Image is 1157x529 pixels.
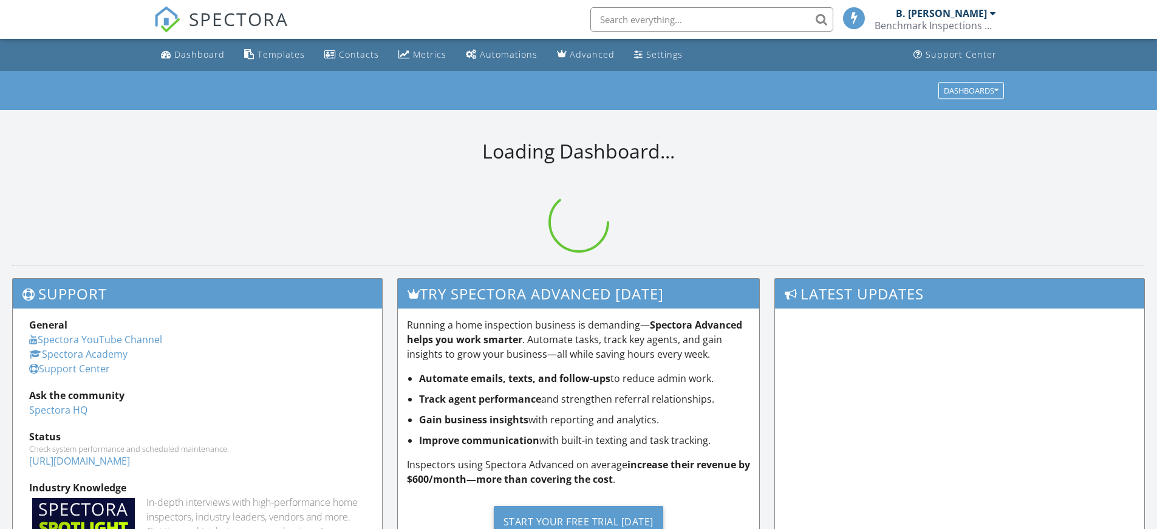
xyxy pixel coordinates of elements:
[174,49,225,60] div: Dashboard
[258,49,305,60] div: Templates
[407,457,751,486] p: Inspectors using Spectora Advanced on average .
[189,6,288,32] span: SPECTORA
[419,372,610,385] strong: Automate emails, texts, and follow-ups
[480,49,538,60] div: Automations
[29,454,130,468] a: [URL][DOMAIN_NAME]
[154,16,288,42] a: SPECTORA
[646,49,683,60] div: Settings
[398,279,760,309] h3: Try spectora advanced [DATE]
[926,49,997,60] div: Support Center
[413,49,446,60] div: Metrics
[419,371,751,386] li: to reduce admin work.
[29,333,162,346] a: Spectora YouTube Channel
[29,388,366,403] div: Ask the community
[407,318,742,346] strong: Spectora Advanced helps you work smarter
[938,82,1004,99] button: Dashboards
[339,49,379,60] div: Contacts
[13,279,382,309] h3: Support
[156,44,230,66] a: Dashboard
[29,403,87,417] a: Spectora HQ
[29,429,366,444] div: Status
[629,44,688,66] a: Settings
[461,44,542,66] a: Automations (Basic)
[775,279,1144,309] h3: Latest Updates
[419,434,539,447] strong: Improve communication
[419,413,528,426] strong: Gain business insights
[29,318,67,332] strong: General
[29,480,366,495] div: Industry Knowledge
[944,86,998,95] div: Dashboards
[419,433,751,448] li: with built-in texting and task tracking.
[29,444,366,454] div: Check system performance and scheduled maintenance.
[154,6,180,33] img: The Best Home Inspection Software - Spectora
[875,19,996,32] div: Benchmark Inspections of 716
[552,44,619,66] a: Advanced
[419,412,751,427] li: with reporting and analytics.
[909,44,1002,66] a: Support Center
[407,458,750,486] strong: increase their revenue by $600/month—more than covering the cost
[319,44,384,66] a: Contacts
[29,362,110,375] a: Support Center
[419,392,541,406] strong: Track agent performance
[29,347,128,361] a: Spectora Academy
[896,7,987,19] div: B. [PERSON_NAME]
[570,49,615,60] div: Advanced
[407,318,751,361] p: Running a home inspection business is demanding— . Automate tasks, track key agents, and gain ins...
[590,7,833,32] input: Search everything...
[419,392,751,406] li: and strengthen referral relationships.
[394,44,451,66] a: Metrics
[239,44,310,66] a: Templates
